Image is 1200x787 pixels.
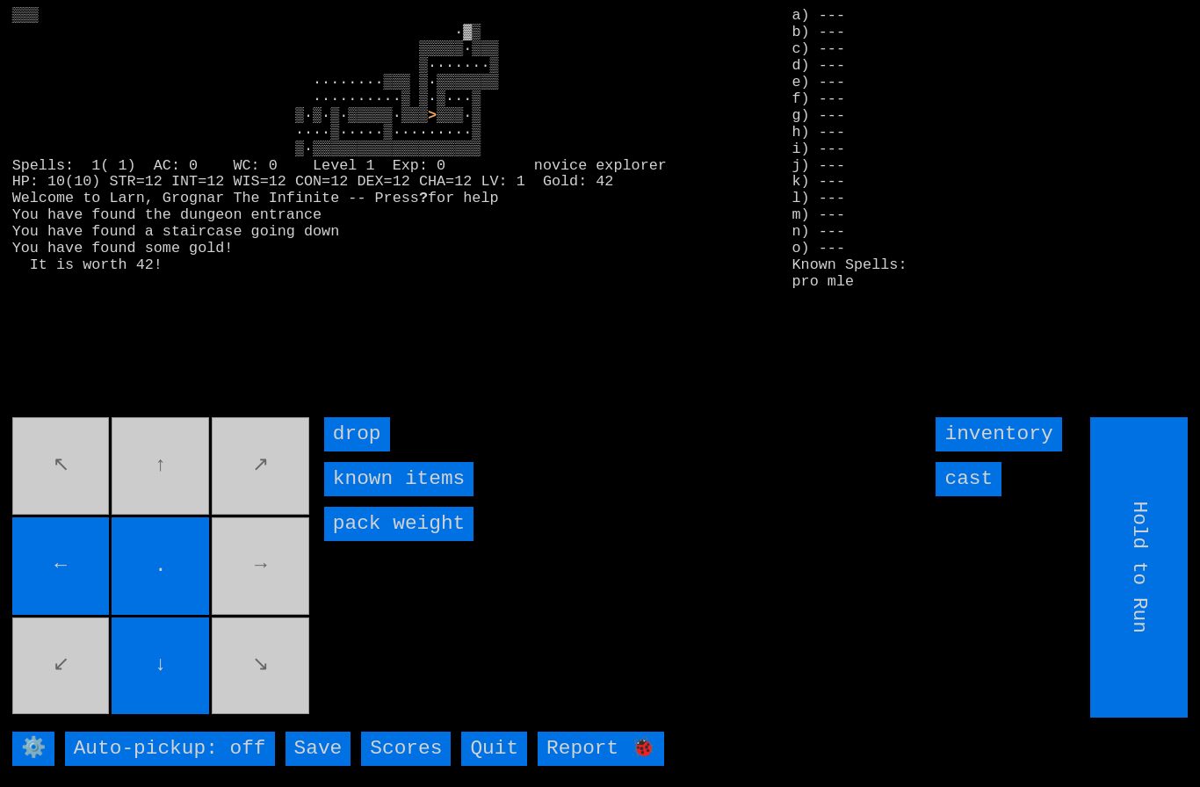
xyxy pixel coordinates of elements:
[538,732,664,766] input: Report 🐞
[324,417,390,451] input: drop
[65,732,275,766] input: Auto-pickup: off
[286,732,351,766] input: Save
[936,417,1061,451] input: inventory
[419,190,428,206] b: ?
[1091,417,1189,718] input: Hold to Run
[112,517,209,615] input: .
[461,732,527,766] input: Quit
[428,107,437,124] font: >
[12,8,769,401] larn: ▒▒▒ ·▓▒ ▒▒▒▒▒·▒▒▒ ▒·······▒ ········▒▒▒ ▒·▒▒▒▒▒▒▒ ··········▒ ▒·▒···▒ ▒·▒·▒·▒▒▒▒▒·▒▒▒ ▒▒▒·▒ ····▒...
[324,462,473,496] input: known items
[361,732,451,766] input: Scores
[112,617,209,715] input: ↓
[792,8,1189,244] stats: a) --- b) --- c) --- d) --- e) --- f) --- g) --- h) --- i) --- j) --- k) --- l) --- m) --- n) ---...
[936,462,1001,496] input: cast
[12,732,54,766] input: ⚙️
[12,517,110,615] input: ←
[324,507,473,541] input: pack weight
